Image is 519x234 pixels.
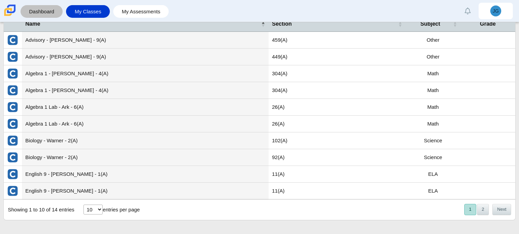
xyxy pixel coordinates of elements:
a: My Assessments [117,5,166,18]
td: 304(A) [269,82,406,99]
img: External class connected through Clever [7,169,18,180]
td: English 9 - [PERSON_NAME] - 1(A) [22,183,269,199]
td: Math [406,82,460,99]
img: External class connected through Clever [7,68,18,79]
span: Grade [464,20,512,28]
td: ELA [406,166,460,183]
td: Advisory - [PERSON_NAME] - 9(A) [22,49,269,65]
td: Biology - Warner - 2(A) [22,132,269,149]
td: Algebra 1 Lab - Ark - 6(A) [22,116,269,132]
span: Subject : Activate to sort [453,21,457,27]
a: JG [479,3,513,19]
img: External class connected through Clever [7,118,18,129]
td: 26(A) [269,116,406,132]
img: External class connected through Clever [7,102,18,113]
img: External class connected through Clever [7,135,18,146]
button: 1 [464,204,476,215]
td: 304(A) [269,65,406,82]
td: Other [406,49,460,65]
span: Section [272,20,397,28]
td: Math [406,99,460,116]
img: External class connected through Clever [7,85,18,96]
div: Showing 1 to 10 of 14 entries [4,199,74,220]
img: Carmen School of Science & Technology [3,3,17,17]
td: Algebra 1 - [PERSON_NAME] - 4(A) [22,65,269,82]
td: English 9 - [PERSON_NAME] - 1(A) [22,166,269,183]
img: External class connected through Clever [7,152,18,163]
button: 2 [477,204,489,215]
td: Math [406,116,460,132]
img: External class connected through Clever [7,35,18,45]
img: External class connected through Clever [7,185,18,196]
button: Next [492,204,511,215]
td: Algebra 1 - [PERSON_NAME] - 4(A) [22,82,269,99]
img: External class connected through Clever [7,51,18,62]
td: Math [406,65,460,82]
span: Name [25,20,260,28]
td: 26(A) [269,99,406,116]
span: Subject [409,20,452,28]
td: ELA [406,183,460,199]
label: entries per page [103,207,140,212]
nav: pagination [464,204,511,215]
td: 11(A) [269,166,406,183]
td: Science [406,132,460,149]
td: 102(A) [269,132,406,149]
a: Carmen School of Science & Technology [3,13,17,18]
td: 11(A) [269,183,406,199]
a: Dashboard [24,5,59,18]
span: JG [493,9,499,13]
span: Section : Activate to sort [398,21,402,27]
td: Other [406,32,460,49]
td: 459(A) [269,32,406,49]
td: Science [406,149,460,166]
span: Name : Activate to invert sorting [261,21,265,27]
a: My Classes [69,5,106,18]
td: 449(A) [269,49,406,65]
td: Advisory - [PERSON_NAME] - 9(A) [22,32,269,49]
td: Algebra 1 Lab - Ark - 6(A) [22,99,269,116]
td: Biology - Warner - 2(A) [22,149,269,166]
a: Alerts [460,3,475,18]
td: 92(A) [269,149,406,166]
